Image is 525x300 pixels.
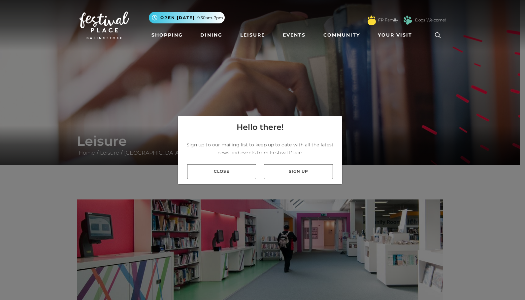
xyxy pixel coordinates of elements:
span: Your Visit [378,32,412,39]
a: Community [321,29,363,41]
h4: Hello there! [237,121,284,133]
a: Your Visit [375,29,418,41]
span: 9.30am-7pm [197,15,223,21]
button: Open [DATE] 9.30am-7pm [149,12,225,23]
p: Sign up to our mailing list to keep up to date with all the latest news and events from Festival ... [183,141,337,157]
img: Festival Place Logo [80,12,129,39]
a: Shopping [149,29,185,41]
a: Dining [198,29,225,41]
a: Leisure [238,29,268,41]
a: FP Family [378,17,398,23]
a: Close [187,164,256,179]
span: Open [DATE] [160,15,195,21]
a: Events [280,29,308,41]
a: Dogs Welcome! [415,17,446,23]
a: Sign up [264,164,333,179]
